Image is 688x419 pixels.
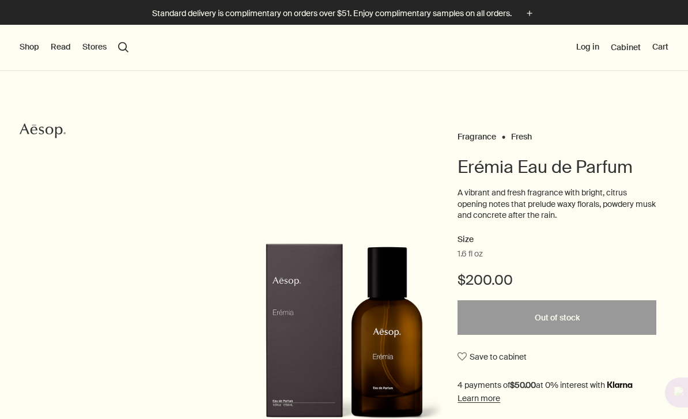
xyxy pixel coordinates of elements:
button: Out of stock - $200.00 [458,300,656,335]
nav: primary [20,25,128,71]
p: Standard delivery is complimentary on orders over $51. Enjoy complimentary samples on all orders. [152,7,512,20]
h2: Size [458,233,656,247]
a: Cabinet [611,42,641,52]
a: Aesop [17,119,69,145]
button: Standard delivery is complimentary on orders over $51. Enjoy complimentary samples on all orders. [152,7,536,20]
span: $200.00 [458,271,513,289]
nav: supplementary [576,25,668,71]
button: Cart [652,41,668,53]
button: Stores [82,41,107,53]
span: 1.6 fl oz [458,248,483,260]
button: Save to cabinet [458,346,527,367]
button: Shop [20,41,39,53]
svg: Aesop [20,122,66,139]
p: A vibrant and fresh fragrance with bright, citrus opening notes that prelude waxy florals, powder... [458,187,656,221]
button: Read [51,41,71,53]
a: Fresh [511,131,532,137]
h1: Erémia Eau de Parfum [458,156,656,179]
button: Open search [118,42,128,52]
button: Log in [576,41,599,53]
a: Fragrance [458,131,496,137]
